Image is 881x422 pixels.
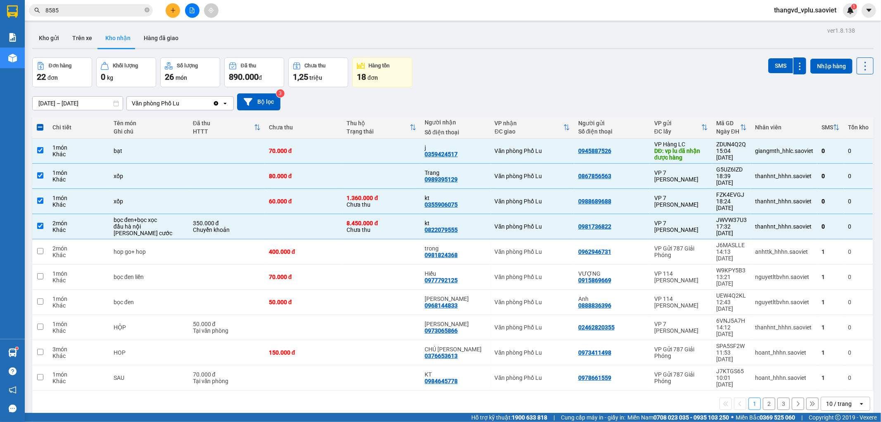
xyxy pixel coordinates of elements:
[716,267,747,274] div: W9KPY5B3
[193,120,254,126] div: Đã thu
[822,198,840,205] div: 0
[495,173,570,179] div: Văn phòng Phố Lu
[425,201,458,208] div: 0355906075
[276,89,285,98] sup: 3
[810,59,853,74] button: Nhập hàng
[114,248,185,255] div: hop go+ hop
[848,248,869,255] div: 0
[52,296,105,302] div: 1 món
[222,100,228,107] svg: open
[755,173,813,179] div: thanhnt_hhhn.saoviet
[52,226,105,233] div: Khác
[9,405,17,412] span: message
[768,58,793,73] button: SMS
[822,299,840,305] div: 1
[755,374,813,381] div: hoant_hhhn.saoviet
[107,74,113,81] span: kg
[763,398,775,410] button: 2
[748,398,761,410] button: 1
[760,414,795,421] strong: 0369 525 060
[425,296,486,302] div: Mạnh Hải
[654,245,708,258] div: VP Gửi 787 Giải Phóng
[578,324,615,331] div: 02462820355
[425,327,458,334] div: 0973065866
[114,217,185,223] div: bọc đen+bọc xọc
[578,248,611,255] div: 0962946731
[8,33,17,42] img: solution-icon
[224,57,284,87] button: Đã thu890.000đ
[767,5,843,15] span: thangvd_vplu.saoviet
[716,248,747,262] div: 14:13 [DATE]
[66,28,99,48] button: Trên xe
[34,7,40,13] span: search
[822,349,840,356] div: 1
[512,414,547,421] strong: 1900 633 818
[288,57,348,87] button: Chưa thu1,25 triệu
[293,72,308,82] span: 1,25
[113,63,138,69] div: Khối lượng
[835,415,841,420] span: copyright
[495,128,563,135] div: ĐC giao
[578,173,611,179] div: 0867856563
[716,368,747,374] div: J7KTGS65
[52,321,105,327] div: 1 món
[193,220,261,226] div: 350.000 đ
[731,416,734,419] span: ⚪️
[114,148,185,154] div: bạt
[114,374,185,381] div: SAU
[343,117,421,138] th: Toggle SortBy
[52,378,105,384] div: Khác
[9,386,17,394] span: notification
[848,374,869,381] div: 0
[352,57,412,87] button: Hàng tồn18đơn
[114,128,185,135] div: Ghi chú
[716,148,747,161] div: 15:04 [DATE]
[578,296,646,302] div: Anh
[712,117,751,138] th: Toggle SortBy
[193,378,261,384] div: Tại văn phòng
[578,223,611,230] div: 0981736822
[716,349,747,362] div: 11:53 [DATE]
[716,217,747,223] div: JWVW37U3
[716,242,747,248] div: J6MASLLE
[347,195,417,201] div: 1.360.000 đ
[114,349,185,356] div: HOP
[755,223,813,230] div: thanhnt_hhhn.saoviet
[716,299,747,312] div: 12:43 [DATE]
[52,371,105,378] div: 1 món
[269,198,339,205] div: 60.000 đ
[269,124,339,131] div: Chưa thu
[237,93,280,110] button: Bộ lọc
[654,321,708,334] div: VP 7 [PERSON_NAME]
[425,169,486,176] div: Trang
[578,148,611,154] div: 0945887526
[37,72,46,82] span: 22
[627,413,729,422] span: Miền Nam
[578,270,646,277] div: VƯỢNG
[777,398,790,410] button: 3
[578,120,646,126] div: Người gửi
[96,57,156,87] button: Khối lượng0kg
[369,63,390,69] div: Hàng tồn
[848,173,869,179] div: 0
[425,346,486,353] div: CHÚ DƯƠNG CƯỜNG
[862,3,876,18] button: caret-down
[495,198,570,205] div: Văn phòng Phố Lu
[471,413,547,422] span: Hỗ trợ kỹ thuật:
[32,28,66,48] button: Kho gửi
[52,252,105,258] div: Khác
[847,7,854,14] img: icon-new-feature
[495,324,570,331] div: Văn phòng Phố Lu
[52,169,105,176] div: 1 món
[425,353,458,359] div: 0376653613
[45,6,143,15] input: Tìm tên, số ĐT hoặc mã đơn
[561,413,625,422] span: Cung cấp máy in - giấy in:
[425,144,486,151] div: j
[716,343,747,349] div: SPA5SF2W
[425,371,486,378] div: KT
[145,7,150,12] span: close-circle
[853,4,855,10] span: 1
[858,401,865,407] svg: open
[49,63,71,69] div: Đơn hàng
[848,198,869,205] div: 0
